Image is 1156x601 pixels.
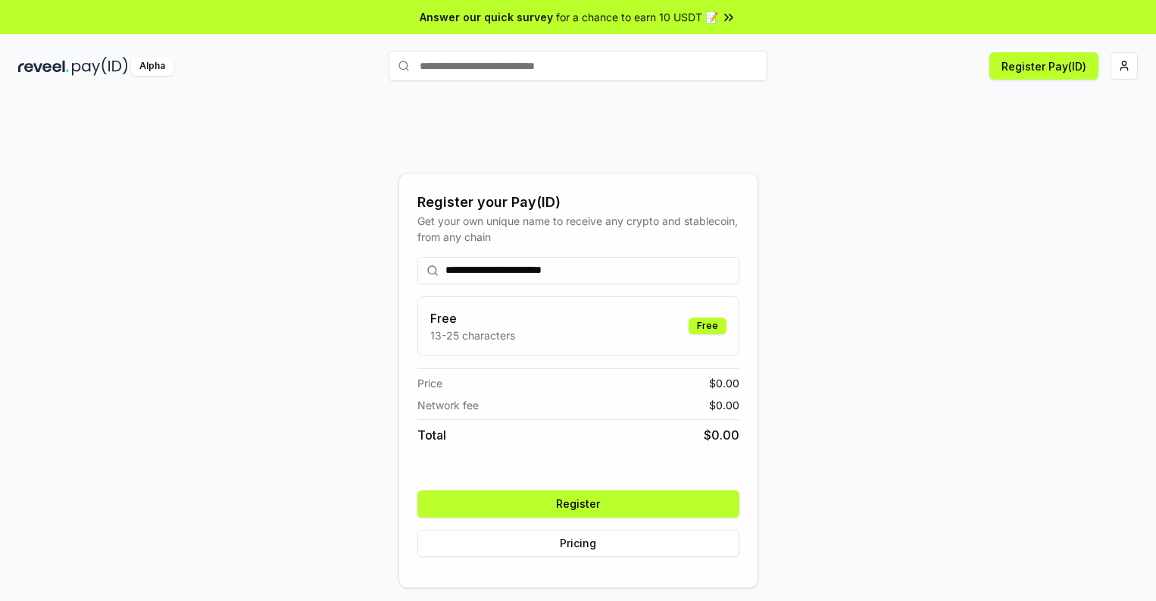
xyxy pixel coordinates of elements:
[430,309,515,327] h3: Free
[131,57,173,76] div: Alpha
[556,9,718,25] span: for a chance to earn 10 USDT 📝
[417,397,479,413] span: Network fee
[704,426,739,444] span: $ 0.00
[417,426,446,444] span: Total
[709,397,739,413] span: $ 0.00
[709,375,739,391] span: $ 0.00
[417,530,739,557] button: Pricing
[417,192,739,213] div: Register your Pay(ID)
[72,57,128,76] img: pay_id
[430,327,515,343] p: 13-25 characters
[417,375,442,391] span: Price
[18,57,69,76] img: reveel_dark
[420,9,553,25] span: Answer our quick survey
[417,490,739,518] button: Register
[417,213,739,245] div: Get your own unique name to receive any crypto and stablecoin, from any chain
[689,318,726,334] div: Free
[989,52,1098,80] button: Register Pay(ID)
